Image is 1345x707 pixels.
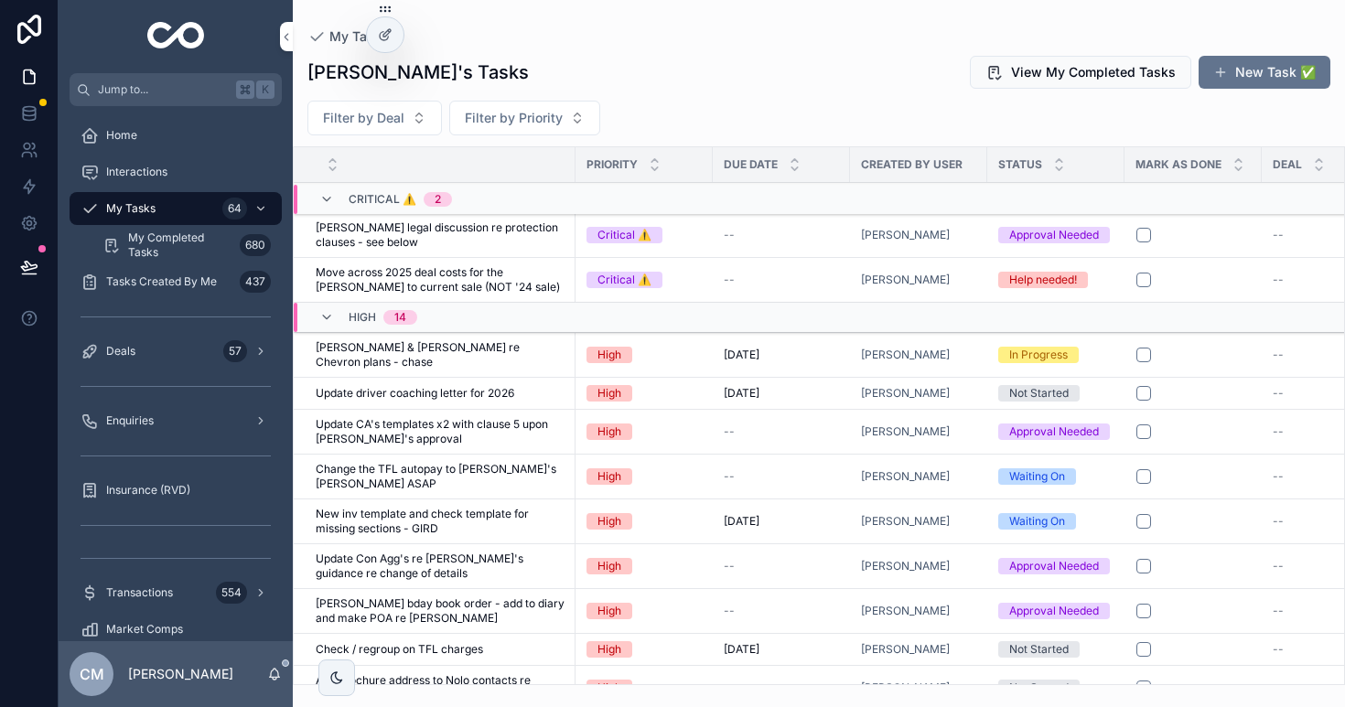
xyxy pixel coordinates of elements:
div: High [597,423,621,440]
a: Update driver coaching letter for 2026 [316,386,565,401]
span: [PERSON_NAME] [861,424,950,439]
span: Deal [1273,157,1302,172]
a: Help needed! [998,272,1114,288]
a: High [586,468,702,485]
a: [DATE] [724,642,839,657]
div: In Progress [1009,347,1068,363]
a: [PERSON_NAME] [861,228,976,242]
a: Add brochure address to Nolo contacts re [PERSON_NAME] / Lola b98 [316,673,565,702]
div: High [597,513,621,530]
a: Update Con Agg's re [PERSON_NAME]'s guidance re change of details [316,552,565,581]
a: [PERSON_NAME] [861,424,976,439]
span: -- [1273,514,1284,529]
button: New Task ✅ [1199,56,1330,89]
a: Market Comps [70,613,282,646]
a: [PERSON_NAME] [861,273,976,287]
div: High [597,558,621,574]
div: Approval Needed [1009,227,1099,243]
a: High [586,558,702,574]
a: Critical ⚠️️ [586,272,702,288]
button: Select Button [449,101,600,135]
a: [PERSON_NAME] [861,642,976,657]
span: Interactions [106,165,167,179]
span: Update CA's templates x2 with clause 5 upon [PERSON_NAME]'s approval [316,417,565,446]
a: In Progress [998,347,1114,363]
span: High [349,310,376,325]
span: Update driver coaching letter for 2026 [316,386,514,401]
div: High [597,468,621,485]
a: Not Started [998,680,1114,696]
div: High [597,680,621,696]
span: [PERSON_NAME] [861,514,950,529]
a: Not Started [998,385,1114,402]
div: 2 [435,192,441,207]
span: Insurance (RVD) [106,483,190,498]
a: Move across 2025 deal costs for the [PERSON_NAME] to current sale (NOT '24 sale) [316,265,565,295]
a: [PERSON_NAME] [861,386,950,401]
span: Check / regroup on TFL charges [316,642,483,657]
a: -- [724,424,839,439]
div: High [597,641,621,658]
a: -- [724,273,839,287]
a: Approval Needed [998,227,1114,243]
span: Filter by Priority [465,109,563,127]
a: [PERSON_NAME] legal discussion re protection clauses - see below [316,220,565,250]
a: High [586,423,702,440]
div: Not Started [1009,641,1069,658]
span: -- [1273,424,1284,439]
a: High [586,603,702,619]
a: [PERSON_NAME] [861,604,976,618]
span: [PERSON_NAME] [861,228,950,242]
a: Deals57 [70,335,282,368]
span: -- [724,469,735,484]
span: Filter by Deal [323,109,404,127]
div: Critical ⚠️️ [597,227,651,243]
span: -- [1273,273,1284,287]
span: [DATE] [724,642,759,657]
span: -- [1273,559,1284,573]
a: [PERSON_NAME] [861,559,950,573]
span: -- [1273,348,1284,362]
a: [PERSON_NAME] [861,469,976,484]
a: Home [70,119,282,152]
span: Jump to... [98,82,229,97]
span: My Tasks [329,27,389,46]
div: 14 [394,310,406,325]
a: [PERSON_NAME] [861,604,950,618]
a: -- [724,469,839,484]
a: [PERSON_NAME] & [PERSON_NAME] re Chevron plans - chase [316,340,565,370]
a: [DATE] [724,386,839,401]
a: Waiting On [998,513,1114,530]
span: -- [1273,680,1284,695]
div: Help needed! [1009,272,1077,288]
div: Critical ⚠️️ [597,272,651,288]
div: 57 [223,340,247,362]
a: -- [724,604,839,618]
a: New inv template and check template for missing sections - GIRD [316,507,565,536]
span: -- [1273,469,1284,484]
a: [PERSON_NAME] [861,469,950,484]
h1: [PERSON_NAME]'s Tasks [307,59,529,85]
a: [PERSON_NAME] [861,348,950,362]
a: My Completed Tasks680 [91,229,282,262]
a: High [586,513,702,530]
a: Critical ⚠️️ [586,227,702,243]
div: Not Started [1009,680,1069,696]
div: High [597,385,621,402]
span: Enquiries [106,413,154,428]
button: Select Button [307,101,442,135]
a: High [586,385,702,402]
a: Interactions [70,155,282,188]
a: Not Started [998,641,1114,658]
span: CM [80,663,104,685]
div: Approval Needed [1009,558,1099,574]
a: [PERSON_NAME] [861,514,976,529]
span: [PERSON_NAME] bday book order - add to diary and make POA re [PERSON_NAME] [316,596,565,626]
